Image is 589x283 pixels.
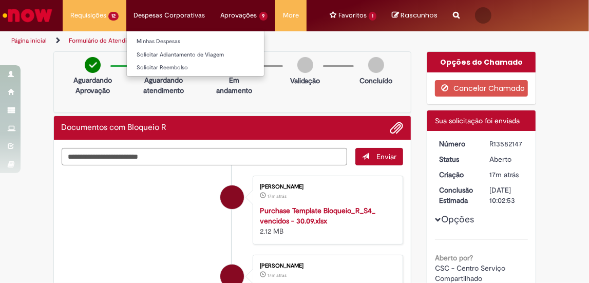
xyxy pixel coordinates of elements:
ul: Trilhas de página [8,31,336,50]
p: Concluído [359,76,392,86]
span: CSC - Centro Serviço Compartilhado [435,263,507,283]
p: Validação [290,76,320,86]
a: No momento, sua lista de rascunhos tem 0 Itens [392,10,438,20]
button: Enviar [355,148,403,165]
span: 17m atrás [268,272,287,278]
time: 30/09/2025 15:02:13 [268,272,287,278]
a: Solicitar Adiantamento de Viagem [127,49,264,61]
time: 30/09/2025 15:02:50 [489,170,519,179]
p: Aguardando atendimento [143,75,184,96]
span: 17m atrás [268,193,287,199]
a: Página inicial [11,36,47,45]
span: Despesas Corporativas [134,10,205,21]
button: Adicionar anexos [390,121,403,135]
ul: Despesas Corporativas [126,31,264,77]
div: 2.12 MB [260,205,392,236]
div: Opções do Chamado [427,52,536,72]
a: Solicitar Reembolso [127,62,264,73]
p: Em andamento [216,75,252,96]
span: More [283,10,299,21]
span: Sua solicitação foi enviada [435,116,520,125]
span: 1 [369,12,376,21]
button: Cancelar Chamado [435,80,528,97]
span: Aprovações [221,10,257,21]
img: img-circle-grey.png [297,57,313,73]
time: 30/09/2025 15:02:45 [268,193,287,199]
span: Rascunhos [401,10,438,20]
dt: Criação [431,169,482,180]
span: Requisições [70,10,106,21]
h2: Documentos com Bloqueio R Histórico de tíquete [62,123,167,133]
img: ServiceNow [1,5,54,26]
span: Enviar [376,152,396,161]
dt: Status [431,154,482,164]
img: img-circle-grey.png [368,57,384,73]
b: Aberto por? [435,253,473,262]
span: 17m atrás [489,170,519,179]
div: R13582147 [489,139,524,149]
div: Aberto [489,154,524,164]
div: [DATE] 10:02:53 [489,185,524,205]
dt: Número [431,139,482,149]
div: 30/09/2025 15:02:50 [489,169,524,180]
a: Purchase Template Bloqueio_R_S4_ vencidos - 30.09.xlsx [260,206,375,225]
span: 12 [108,12,119,21]
a: Formulário de Atendimento [69,36,145,45]
div: [PERSON_NAME] [260,263,392,269]
span: Favoritos [338,10,367,21]
span: 9 [259,12,268,21]
p: Aguardando Aprovação [73,75,112,96]
img: check-circle-green.png [85,57,101,73]
a: Minhas Despesas [127,36,264,47]
textarea: Digite sua mensagem aqui... [62,148,347,165]
div: [PERSON_NAME] [260,184,392,190]
div: Fátima Aparecida Mendes Pedreira [220,185,244,209]
dt: Conclusão Estimada [431,185,482,205]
